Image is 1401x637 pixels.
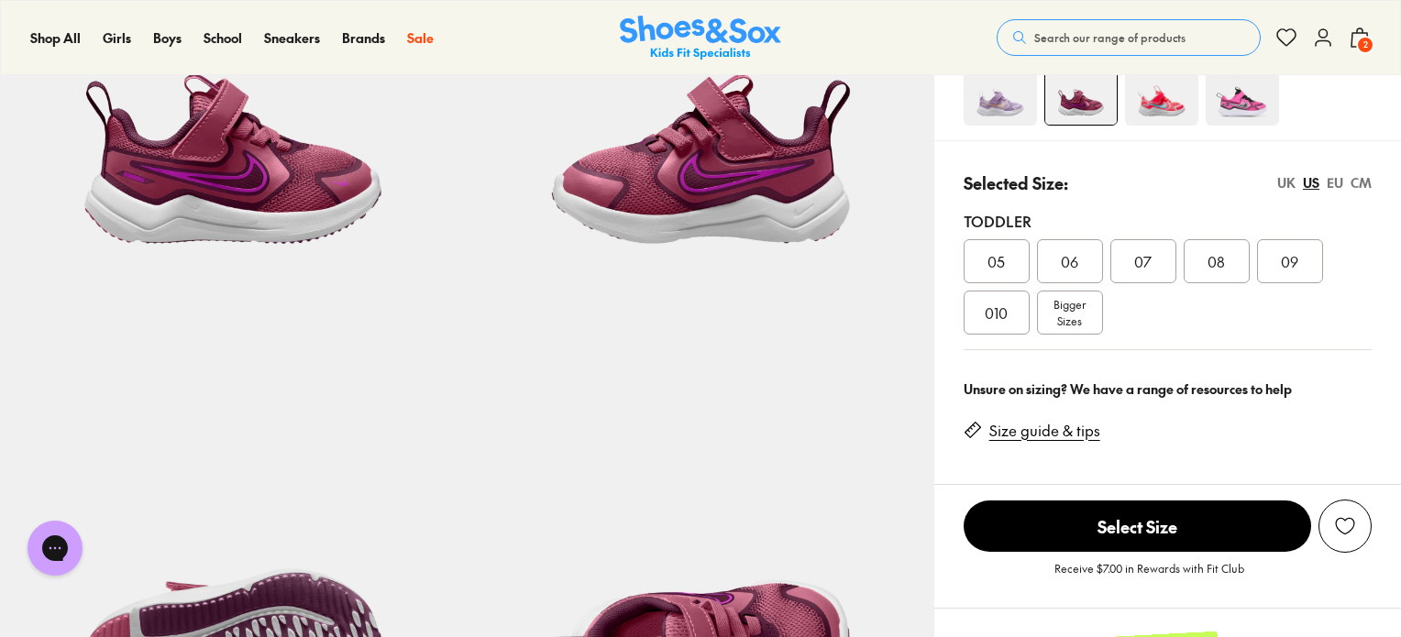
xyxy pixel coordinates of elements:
span: 010 [985,302,1008,324]
div: Toddler [964,210,1372,232]
button: 2 [1349,17,1371,58]
div: EU [1327,173,1343,192]
span: 2 [1356,36,1374,54]
span: Sale [407,28,434,47]
span: School [204,28,242,47]
img: SNS_Logo_Responsive.svg [620,16,781,60]
button: Select Size [964,500,1311,553]
a: Brands [342,28,385,48]
div: Unsure on sizing? We have a range of resources to help [964,379,1372,399]
a: Girls [103,28,131,48]
div: CM [1351,173,1372,192]
a: Size guide & tips [989,421,1100,441]
a: Sneakers [264,28,320,48]
div: US [1303,173,1319,192]
span: Search our range of products [1034,29,1186,46]
p: Receive $7.00 in Rewards with Fit Club [1054,560,1244,593]
a: School [204,28,242,48]
span: 09 [1281,250,1298,272]
span: 08 [1208,250,1225,272]
span: Girls [103,28,131,47]
img: 4-532222_1 [1206,52,1279,126]
span: Boys [153,28,182,47]
span: Brands [342,28,385,47]
img: 4-537527_1 [964,52,1037,126]
a: Shop All [30,28,81,48]
span: 05 [987,250,1005,272]
iframe: Gorgias live chat messenger [18,514,92,582]
span: Sneakers [264,28,320,47]
span: Bigger Sizes [1054,296,1086,329]
img: 4-527650_1 [1125,52,1198,126]
span: 07 [1134,250,1152,272]
p: Selected Size: [964,170,1068,195]
button: Search our range of products [997,19,1261,56]
div: UK [1277,173,1296,192]
a: Boys [153,28,182,48]
button: Add to Wishlist [1318,500,1372,553]
span: Select Size [964,500,1311,552]
span: 06 [1061,250,1078,272]
a: Shoes & Sox [620,16,781,60]
img: 4-564896_1 [1045,53,1117,125]
a: Sale [407,28,434,48]
span: Shop All [30,28,81,47]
